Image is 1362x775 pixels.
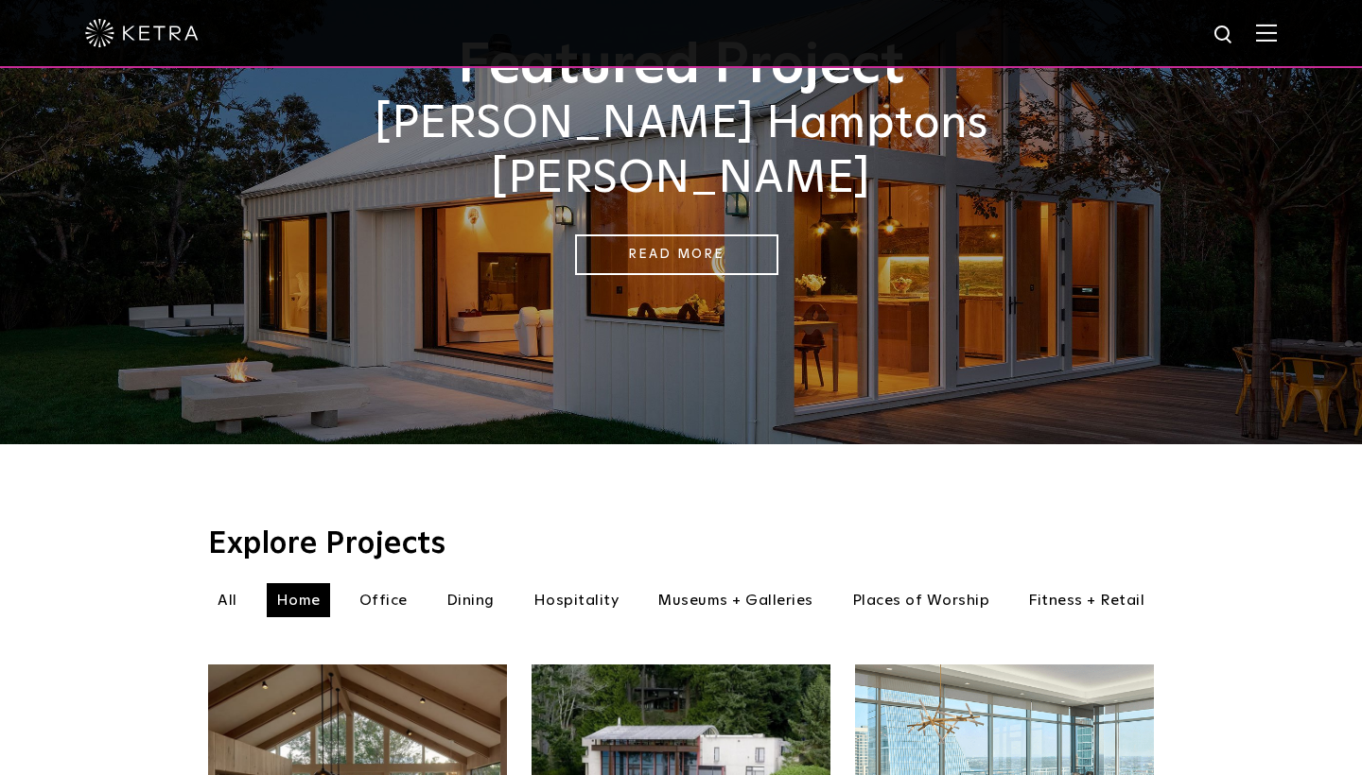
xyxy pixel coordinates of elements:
h3: Explore Projects [208,529,1154,560]
h2: [PERSON_NAME] Hamptons [PERSON_NAME] [208,97,1154,206]
a: Read More [575,234,778,275]
li: Places of Worship [843,583,1000,617]
li: Dining [437,583,504,617]
li: Home [267,583,330,617]
img: search icon [1213,24,1236,47]
li: All [208,583,247,617]
li: Fitness + Retail [1019,583,1154,617]
img: ketra-logo-2019-white [85,19,199,47]
li: Museums + Galleries [648,583,823,617]
li: Hospitality [524,583,629,617]
img: Hamburger%20Nav.svg [1256,24,1277,42]
li: Office [350,583,417,617]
